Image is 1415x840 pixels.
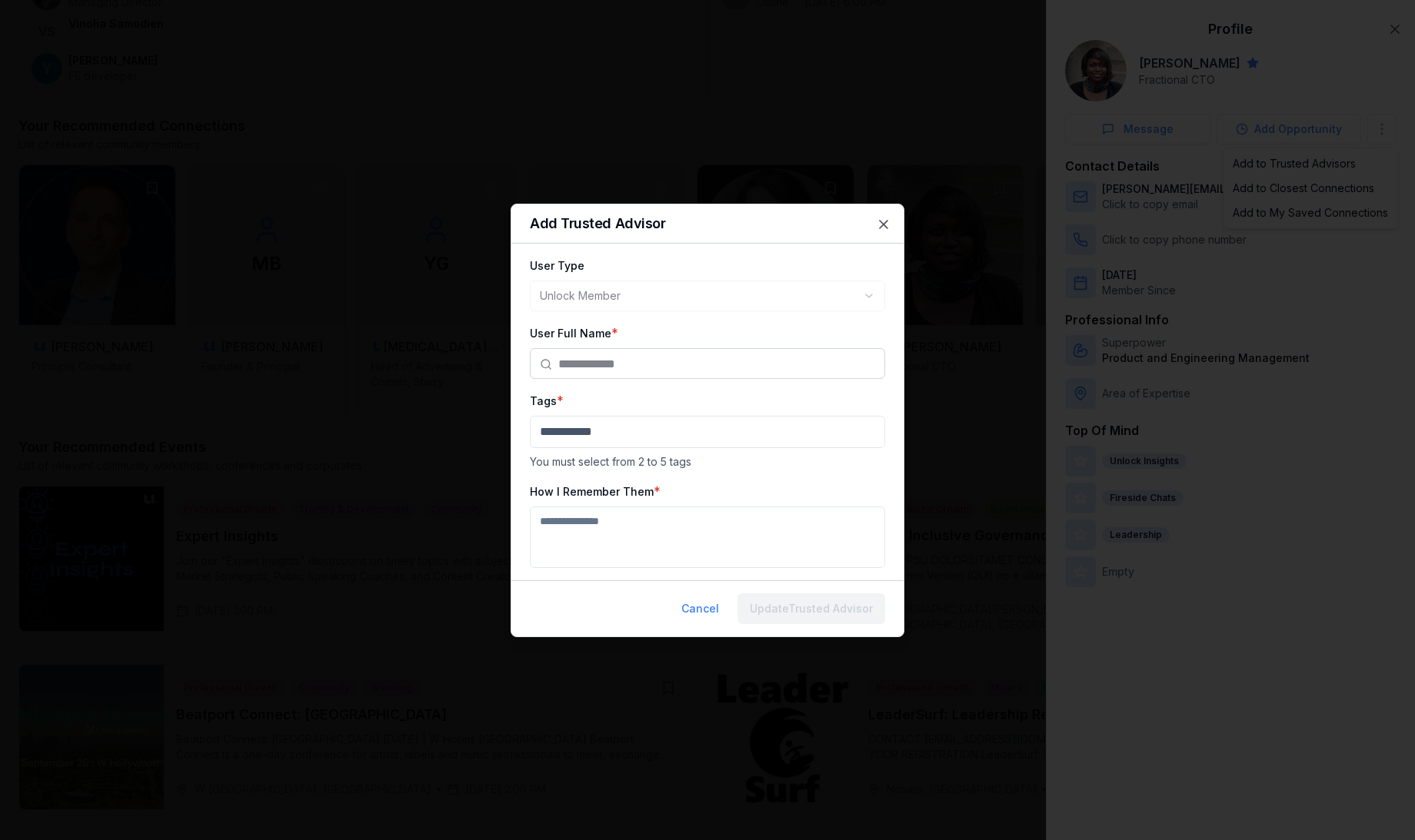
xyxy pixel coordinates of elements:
[530,327,611,340] label: User Full Name
[669,593,731,624] button: Cancel
[530,394,557,407] label: Tags
[530,217,885,231] h2: Add Trusted Advisor
[530,485,654,498] label: How I Remember Them
[530,454,885,470] p: You must select from 2 to 5 tags
[530,259,584,272] label: User Type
